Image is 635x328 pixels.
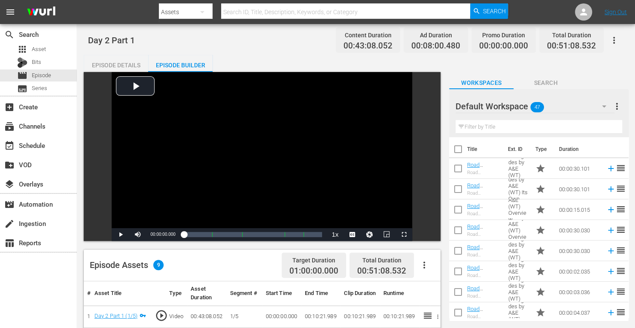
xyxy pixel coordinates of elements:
span: Episode [17,70,27,81]
span: Asset [17,44,27,54]
span: Series [32,84,47,93]
span: reorder [616,266,626,276]
div: Target Duration [289,254,338,266]
button: Picture-in-Picture [378,228,395,241]
td: Video [166,305,187,328]
button: Play [112,228,129,241]
span: reorder [616,307,626,317]
div: Episode Assets [90,260,164,270]
svg: Add to Episode [606,184,616,194]
span: Search [4,30,15,40]
button: Episode Builder [148,55,213,72]
button: Mute [129,228,146,241]
span: reorder [616,204,626,214]
a: Road Renegades Channel ID 4 [467,306,498,325]
span: play_circle_outline [155,309,168,322]
svg: Add to Episode [606,308,616,317]
button: Jump To Time [361,228,378,241]
span: more_vert [612,101,622,111]
td: 1 [84,305,91,328]
div: Road Renegades by A&E (WT) Overview Cutdown Gnarly 15 [467,211,501,217]
th: # [84,281,91,306]
a: Road Renegades by A&E (WT) Its Own Channel 30 [467,182,497,214]
div: Road Renegades by A&E (WT) Overview Gnarly 30 [467,232,501,237]
a: Road Renegades Channel ID 3 [467,285,498,304]
td: 00:00:30.101 [556,179,603,199]
span: Overlays [4,179,15,190]
td: Road Renegades by A&E (WT) Action 30 [505,158,532,179]
span: Episode [32,71,51,80]
div: Episode Builder [148,55,213,75]
span: Asset [32,45,46,54]
a: Road Renegades Channel ID 2 [467,265,498,284]
span: VOD [4,160,15,170]
span: 47 [530,98,544,116]
th: Ext. ID [503,137,530,161]
td: 00:10:21.989 [340,305,380,328]
span: Promo [535,307,546,318]
span: Promo [535,205,546,215]
svg: Add to Episode [606,267,616,276]
div: Road Renegades Channel ID 4 [467,314,501,319]
svg: Add to Episode [606,205,616,214]
td: Road Renegades by A&E (WT) Its Own Channel 30 [505,179,532,199]
td: 00:10:21.989 [380,305,419,328]
span: 00:00:00.000 [150,232,175,237]
td: 00:00:02.035 [556,261,603,282]
span: 00:00:00.000 [479,41,528,51]
div: Bits [17,57,27,68]
span: Promo [535,287,546,297]
div: Episode Details [84,55,148,75]
div: Total Duration [357,254,406,266]
a: Road Renegades by A&E (WT) Overview Cutdown Gnarly 15 [467,203,497,241]
a: Day 2 Part 1 (1/5) [94,313,138,319]
span: Promo [535,184,546,194]
th: Type [530,137,554,161]
td: 00:00:04.037 [556,302,603,323]
span: Search [483,3,506,19]
div: Road Renegades by A&E (WT) Action 30 [467,170,501,175]
div: Default Workspace [456,94,614,118]
td: 1/5 [226,305,262,328]
th: Segment # [226,281,262,306]
svg: Add to Episode [606,246,616,256]
div: Content Duration [343,29,392,41]
svg: Add to Episode [606,287,616,297]
th: Clip Duration [340,281,380,306]
div: Progress Bar [184,232,322,237]
span: reorder [616,184,626,194]
span: 00:51:08.532 [357,266,406,276]
button: Playback Rate [326,228,343,241]
td: 00:00:00.000 [262,305,301,328]
th: Title [467,137,503,161]
span: Day 2 Part 1 [88,35,135,45]
div: Video Player [112,72,412,241]
a: Sign Out [605,9,627,15]
button: Captions [343,228,361,241]
button: more_vert [612,96,622,117]
div: Road Renegades Channel ID 3 [467,293,501,299]
td: 00:10:21.989 [301,305,340,328]
div: Total Duration [547,29,596,41]
td: Road Renegades by A&E (WT) Overview Cutdown Gnarly 15 [505,199,532,220]
th: Asset Duration [187,281,226,306]
span: Channels [4,121,15,132]
span: reorder [616,286,626,297]
span: reorder [616,245,626,256]
a: Road Renegades by A&E (WT) Overview Gnarly 30 [467,223,497,256]
span: Workspaces [449,78,513,88]
a: Road Renegades by A&E (WT) Parking Wars 30 [467,244,499,276]
div: Road Renegades by A&E (WT) Its Own Channel 30 [467,190,501,196]
span: Promo [535,163,546,174]
span: Schedule [4,141,15,151]
span: 00:43:08.052 [343,41,392,51]
span: menu [5,7,15,17]
td: 00:00:30.030 [556,241,603,261]
td: 00:00:15.015 [556,199,603,220]
div: Promo Duration [479,29,528,41]
td: 00:43:08.052 [187,305,226,328]
th: Runtime [380,281,419,306]
td: Road Renegades by A&E (WT) Parking Wars 30 [505,241,532,261]
svg: Add to Episode [606,226,616,235]
th: Start Time [262,281,301,306]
